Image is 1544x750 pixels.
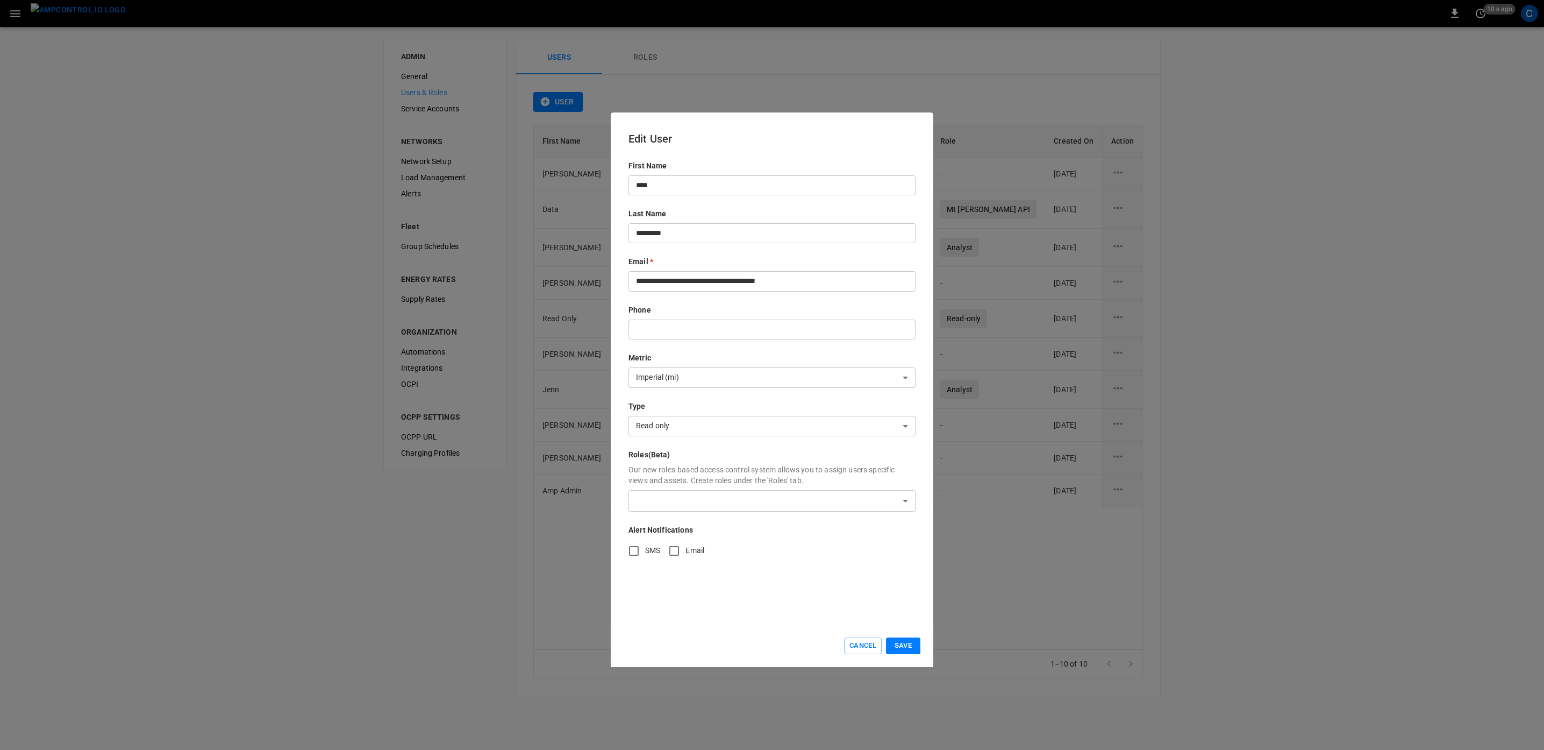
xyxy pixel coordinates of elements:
[628,352,916,363] p: Metric
[886,638,920,654] button: Save
[645,545,660,556] span: SMS
[628,449,916,460] p: Roles (Beta)
[844,638,882,654] button: Cancel
[628,160,916,171] p: First Name
[628,130,916,160] h6: Edit User
[628,464,916,486] p: Our new roles-based access control system allows you to assign users specific views and assets. C...
[628,416,916,436] div: Read only
[685,545,704,556] span: Email
[628,401,916,412] p: Type
[628,305,916,315] p: Phone
[628,208,916,219] p: Last Name
[628,525,916,535] p: Alert Notifications
[628,367,916,388] div: Imperial (mi)
[628,256,916,267] p: Email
